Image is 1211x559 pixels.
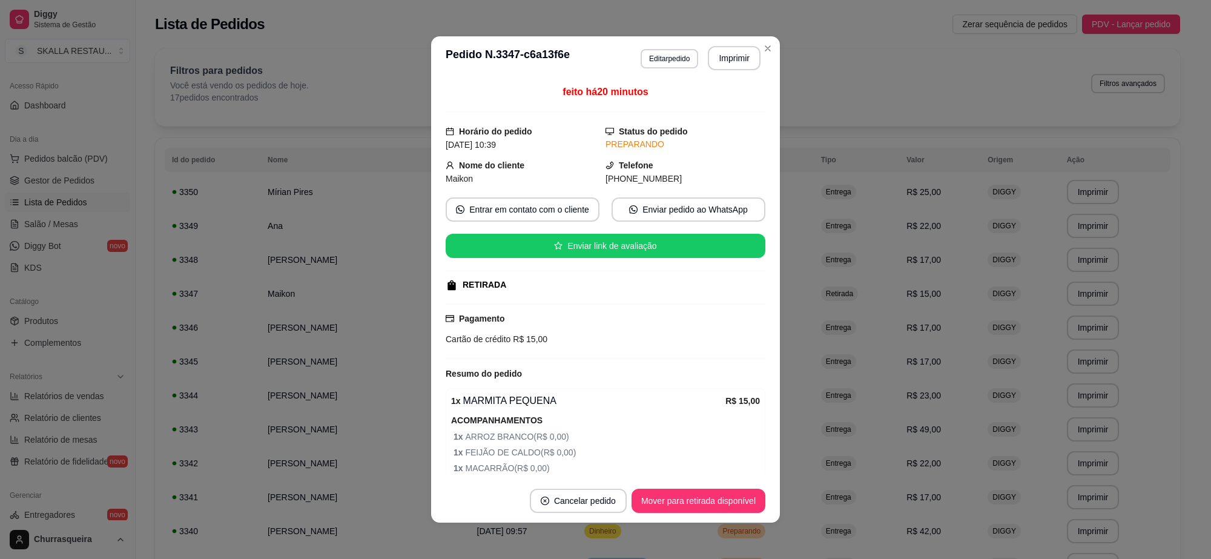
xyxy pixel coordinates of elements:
span: phone [605,161,614,170]
div: MARMITA PEQUENA [451,394,725,408]
strong: Telefone [619,160,653,170]
strong: 1 x [451,396,461,406]
button: starEnviar link de avaliação [446,234,765,258]
span: calendar [446,127,454,136]
button: whats-appEntrar em contato com o cliente [446,197,599,222]
span: close-circle [541,497,549,505]
span: Maikon [446,174,473,184]
strong: Pagamento [459,314,504,323]
button: Editarpedido [641,49,698,68]
span: FEIJÃO DE CALDO ( R$ 0,00 ) [454,446,760,459]
span: desktop [605,127,614,136]
span: feito há 20 minutos [563,87,648,97]
button: whats-appEnviar pedido ao WhatsApp [612,197,765,222]
span: star [554,242,563,250]
strong: Horário do pedido [459,127,532,136]
span: user [446,161,454,170]
h3: Pedido N. 3347-c6a13f6e [446,46,570,70]
strong: R$ 15,00 [725,396,760,406]
span: Cartão de crédito [446,334,510,344]
span: R$ 15,00 [510,334,547,344]
span: whats-app [456,205,464,214]
strong: ACOMPANHAMENTOS [451,415,543,425]
div: RETIRADA [463,279,506,291]
span: [PHONE_NUMBER] [605,174,682,184]
strong: Status do pedido [619,127,688,136]
span: ARROZ BRANCO ( R$ 0,00 ) [454,430,760,443]
button: Close [758,39,777,58]
strong: 1 x [454,432,465,442]
button: close-circleCancelar pedido [530,489,627,513]
span: whats-app [629,205,638,214]
span: credit-card [446,314,454,323]
strong: 1 x [454,463,465,473]
button: Imprimir [708,46,761,70]
span: MACARRÃO ( R$ 0,00 ) [454,461,760,475]
div: PREPARANDO [605,138,765,151]
strong: Resumo do pedido [446,369,522,379]
strong: Nome do cliente [459,160,524,170]
span: [DATE] 10:39 [446,140,496,150]
button: Mover para retirada disponível [632,489,765,513]
strong: 1 x [454,448,465,457]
